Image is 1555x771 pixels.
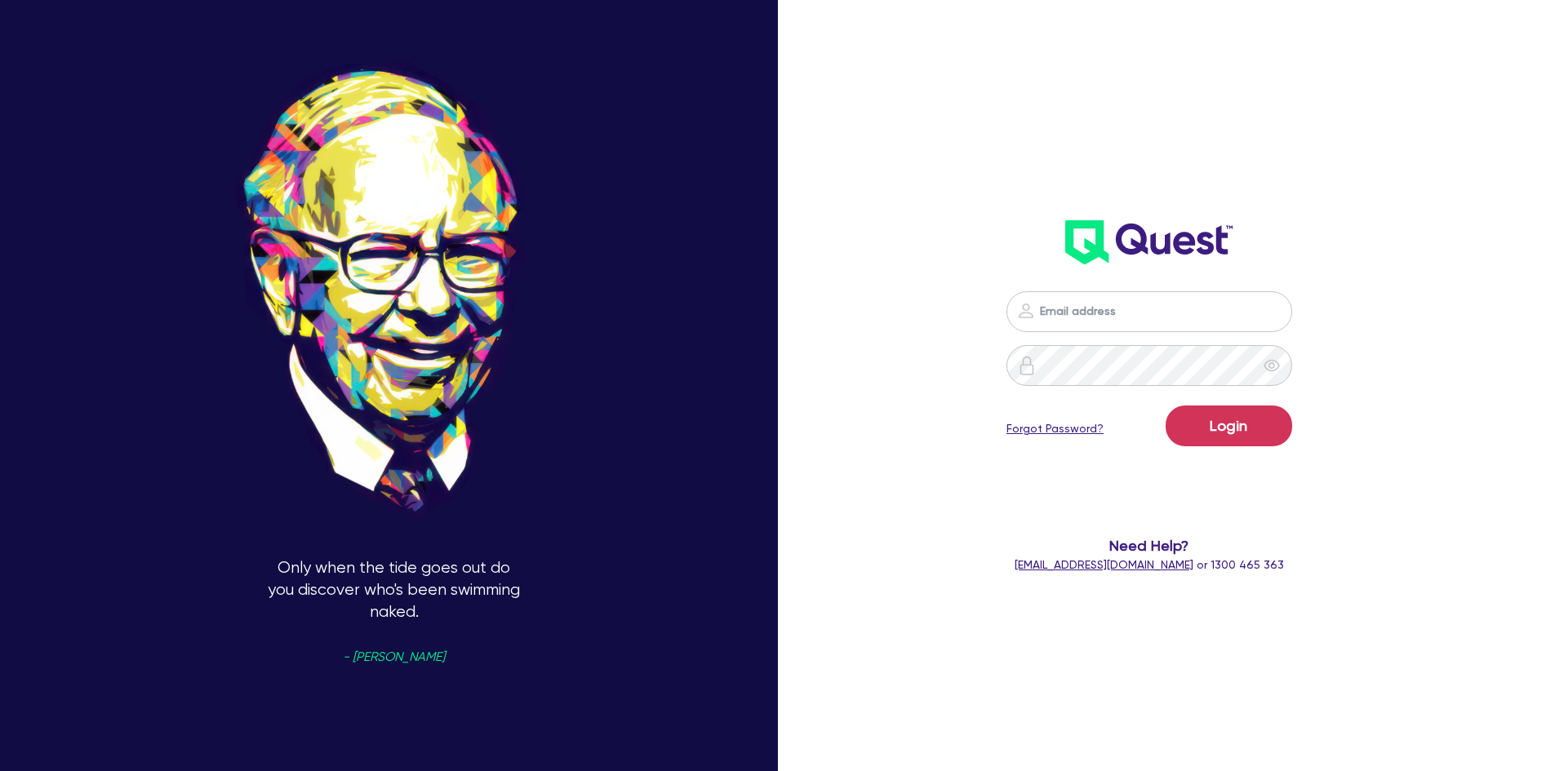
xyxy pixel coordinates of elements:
span: eye [1264,357,1280,374]
button: Login [1166,405,1292,446]
a: Forgot Password? [1006,420,1104,437]
span: or 1300 465 363 [1015,558,1284,571]
span: - [PERSON_NAME] [343,651,445,663]
img: wH2k97JdezQIQAAAABJRU5ErkJggg== [1065,220,1233,264]
span: Need Help? [941,534,1358,556]
img: icon-password [1017,356,1037,375]
input: Email address [1006,291,1292,332]
img: icon-password [1016,301,1036,321]
a: [EMAIL_ADDRESS][DOMAIN_NAME] [1015,558,1193,571]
